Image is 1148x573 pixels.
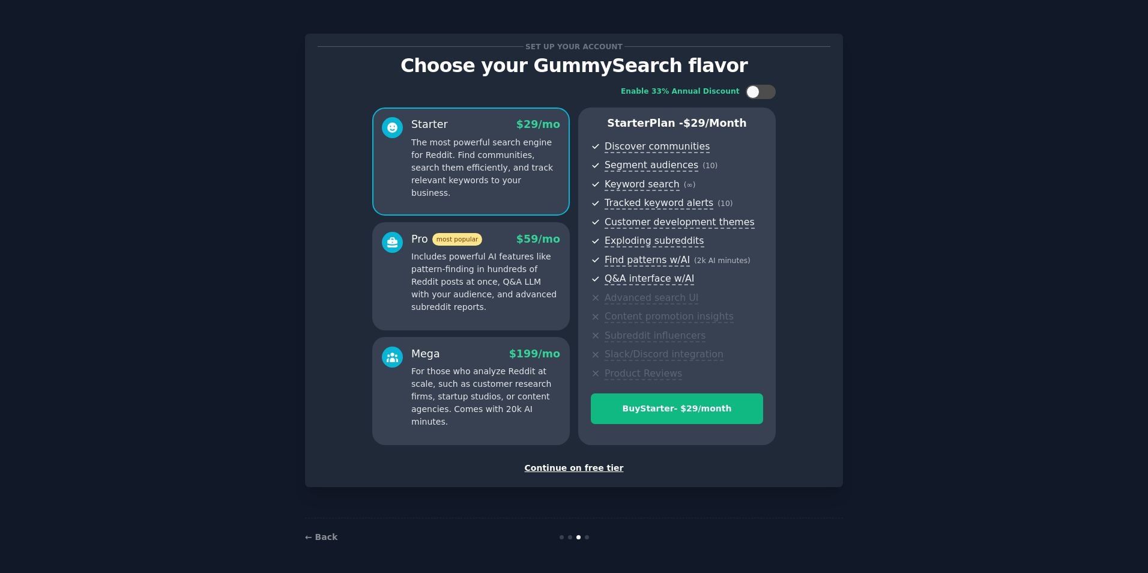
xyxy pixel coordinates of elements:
[591,402,763,415] div: Buy Starter - $ 29 /month
[684,181,696,189] span: ( ∞ )
[318,55,830,76] p: Choose your GummySearch flavor
[411,365,560,428] p: For those who analyze Reddit at scale, such as customer research firms, startup studios, or conte...
[605,141,710,153] span: Discover communities
[305,532,337,542] a: ← Back
[694,256,751,265] span: ( 2k AI minutes )
[591,393,763,424] button: BuyStarter- $29/month
[605,348,724,361] span: Slack/Discord integration
[605,273,694,285] span: Q&A interface w/AI
[605,330,705,342] span: Subreddit influencers
[702,162,717,170] span: ( 10 )
[605,311,734,323] span: Content promotion insights
[605,235,704,247] span: Exploding subreddits
[411,136,560,199] p: The most powerful search engine for Reddit. Find communities, search them efficiently, and track ...
[411,347,440,362] div: Mega
[605,292,698,305] span: Advanced search UI
[605,254,690,267] span: Find patterns w/AI
[605,197,713,210] span: Tracked keyword alerts
[717,199,733,208] span: ( 10 )
[524,40,625,53] span: Set up your account
[605,178,680,191] span: Keyword search
[411,250,560,314] p: Includes powerful AI features like pattern-finding in hundreds of Reddit posts at once, Q&A LLM w...
[432,233,483,246] span: most popular
[605,216,755,229] span: Customer development themes
[605,159,698,172] span: Segment audiences
[318,462,830,474] div: Continue on free tier
[683,117,747,129] span: $ 29 /month
[591,116,763,131] p: Starter Plan -
[411,232,482,247] div: Pro
[605,368,682,380] span: Product Reviews
[509,348,560,360] span: $ 199 /mo
[516,118,560,130] span: $ 29 /mo
[516,233,560,245] span: $ 59 /mo
[411,117,448,132] div: Starter
[621,86,740,97] div: Enable 33% Annual Discount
